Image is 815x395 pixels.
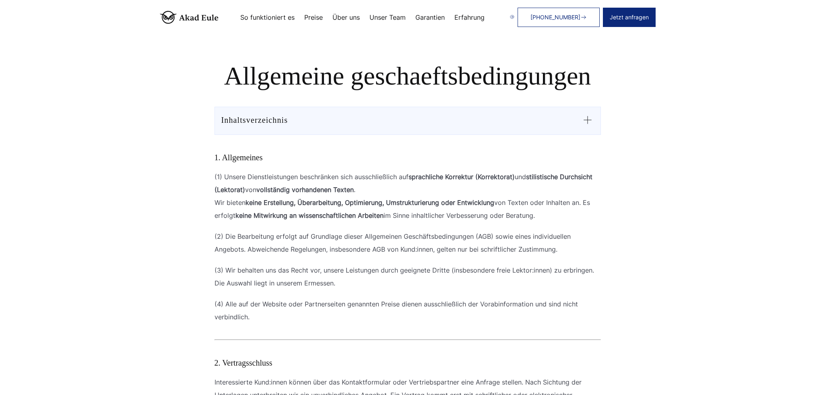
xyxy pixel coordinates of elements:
[235,211,384,219] strong: keine Mitwirkung an wissenschaftlichen Arbeiten
[409,173,515,181] strong: sprachliche Korrektur (Korrektorat)
[415,14,445,21] a: Garantien
[215,170,601,222] p: (1) Unsere Dienstleistungen beschränken sich ausschließlich auf und von . Wir bieten von Texten o...
[518,8,600,27] a: [PHONE_NUMBER]
[215,356,601,369] h3: 2. Vertragsschluss
[246,199,494,207] strong: keine Erstellung, Überarbeitung, Optimierung, Umstrukturierung oder Entwicklung
[454,14,485,21] a: Erfahrung
[160,11,219,24] img: logo
[369,14,406,21] a: Unser Team
[215,230,601,256] p: (2) Die Bearbeitung erfolgt auf Grundlage dieser Allgemeinen Geschäftsbedingungen (AGB) sowie ein...
[221,114,288,128] div: Inhaltsverzeichnis
[530,14,580,21] span: [PHONE_NUMBER]
[160,62,656,91] h1: Allgemeine geschaeftsbedingungen
[215,151,601,164] h3: 1. Allgemeines
[240,14,295,21] a: So funktioniert es
[603,8,656,27] button: Jetzt anfragen
[215,264,601,290] p: (3) Wir behalten uns das Recht vor, unsere Leistungen durch geeignete Dritte (insbesondere freie ...
[304,14,323,21] a: Preise
[510,15,514,19] img: email
[256,186,354,194] strong: vollständig vorhandenen Texten
[332,14,360,21] a: Über uns
[215,298,601,323] p: (4) Alle auf der Website oder Partnerseiten genannten Preise dienen ausschließlich der Vorabinfor...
